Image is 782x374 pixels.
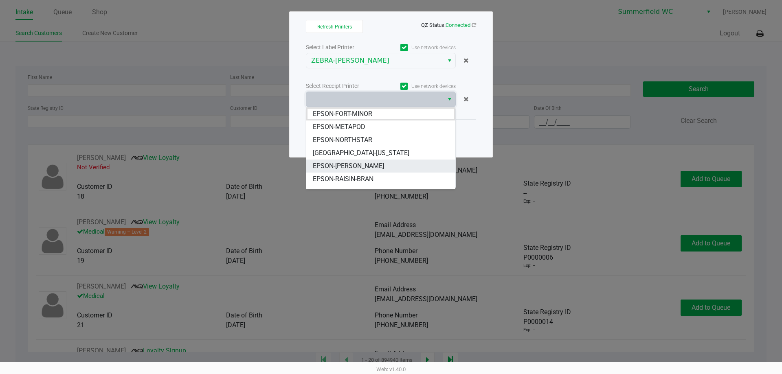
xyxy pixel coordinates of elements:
[376,366,406,372] span: Web: v1.40.0
[311,56,439,66] span: ZEBRA-[PERSON_NAME]
[446,22,470,28] span: Connected
[306,20,363,33] button: Refresh Printers
[313,135,372,145] span: EPSON-NORTHSTAR
[313,174,373,184] span: EPSON-RAISIN-BRAN
[444,92,455,107] button: Select
[313,187,384,197] span: EPSON-[PERSON_NAME]
[444,53,455,68] button: Select
[381,44,456,51] label: Use network devices
[313,148,409,158] span: [GEOGRAPHIC_DATA]-[US_STATE]
[381,83,456,90] label: Use network devices
[313,109,372,119] span: EPSON-FORT-MINOR
[313,161,384,171] span: EPSON-[PERSON_NAME]
[306,82,381,90] div: Select Receipt Printer
[306,43,381,52] div: Select Label Printer
[421,22,476,28] span: QZ Status:
[317,24,352,30] span: Refresh Printers
[313,122,365,132] span: EPSON-METAPOD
